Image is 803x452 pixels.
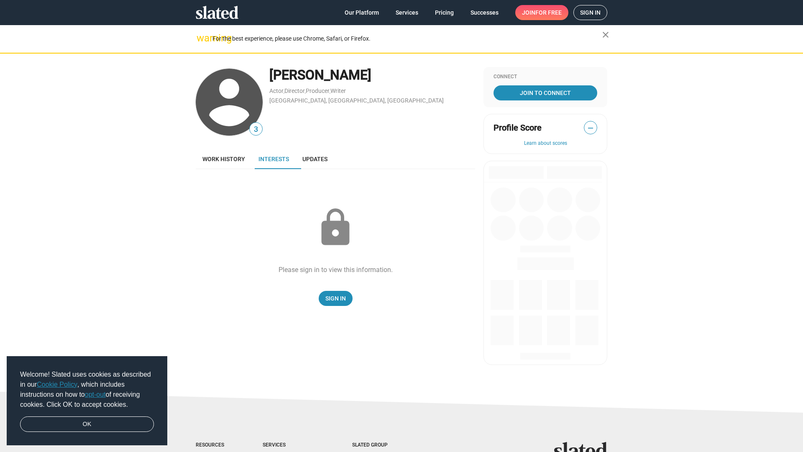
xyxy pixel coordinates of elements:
mat-icon: close [601,30,611,40]
div: Connect [494,74,597,80]
span: , [305,89,306,94]
span: Work history [202,156,245,162]
a: Our Platform [338,5,386,20]
span: — [584,123,597,134]
span: Our Platform [345,5,379,20]
a: Actor [269,87,284,94]
a: Services [389,5,425,20]
a: Pricing [428,5,460,20]
div: For the best experience, please use Chrome, Safari, or Firefox. [212,33,602,44]
span: Successes [471,5,499,20]
a: Writer [330,87,346,94]
mat-icon: warning [197,33,207,43]
a: Join To Connect [494,85,597,100]
span: Join [522,5,562,20]
a: dismiss cookie message [20,416,154,432]
a: Successes [464,5,505,20]
span: 3 [250,124,262,135]
div: Services [263,442,319,449]
div: Slated Group [352,442,409,449]
span: Welcome! Slated uses cookies as described in our , which includes instructions on how to of recei... [20,370,154,410]
a: Sign in [573,5,607,20]
a: Work history [196,149,252,169]
button: Learn about scores [494,140,597,147]
span: Join To Connect [495,85,596,100]
div: Please sign in to view this information. [279,265,393,274]
a: Interests [252,149,296,169]
a: opt-out [85,391,106,398]
a: Joinfor free [515,5,568,20]
span: Interests [258,156,289,162]
a: Director [284,87,305,94]
span: Pricing [435,5,454,20]
a: Producer [306,87,330,94]
mat-icon: lock [315,207,356,249]
span: Services [396,5,418,20]
a: Updates [296,149,334,169]
div: Resources [196,442,229,449]
span: Sign in [580,5,601,20]
span: for free [535,5,562,20]
span: Updates [302,156,327,162]
a: [GEOGRAPHIC_DATA], [GEOGRAPHIC_DATA], [GEOGRAPHIC_DATA] [269,97,444,104]
span: Sign In [325,291,346,306]
a: Sign In [319,291,353,306]
span: Profile Score [494,122,542,134]
div: [PERSON_NAME] [269,66,475,84]
div: cookieconsent [7,356,167,446]
a: Cookie Policy [37,381,77,388]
